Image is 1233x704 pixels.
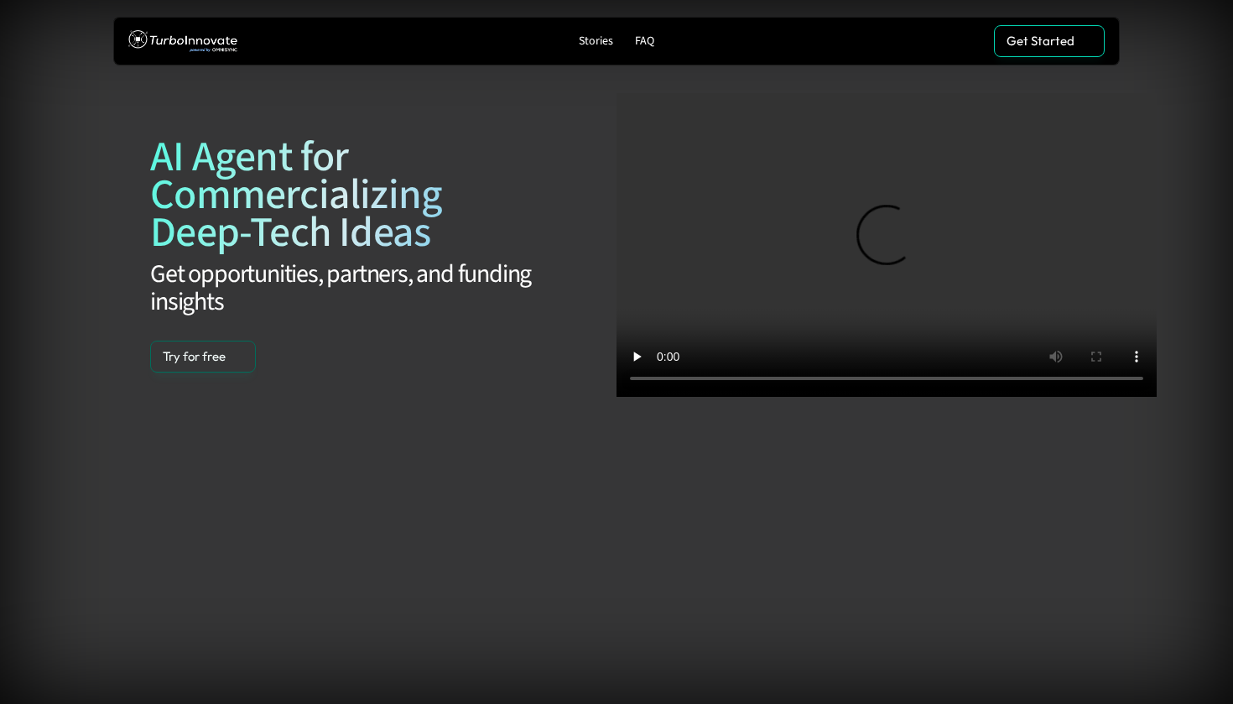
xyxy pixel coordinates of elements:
[635,34,654,49] p: FAQ
[628,30,661,53] a: FAQ
[128,26,237,57] img: TurboInnovate Logo
[572,30,620,53] a: Stories
[994,25,1105,57] a: Get Started
[1007,34,1074,49] p: Get Started
[579,34,613,49] p: Stories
